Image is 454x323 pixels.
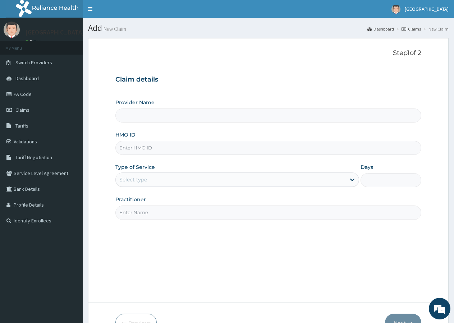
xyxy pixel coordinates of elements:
[115,206,421,220] input: Enter Name
[119,176,147,183] div: Select type
[367,26,394,32] a: Dashboard
[115,141,421,155] input: Enter HMO ID
[15,154,52,161] span: Tariff Negotiation
[4,22,20,38] img: User Image
[15,75,39,82] span: Dashboard
[391,5,400,14] img: User Image
[25,29,84,36] p: [GEOGRAPHIC_DATA]
[115,49,421,57] p: Step 1 of 2
[15,107,29,113] span: Claims
[115,76,421,84] h3: Claim details
[15,59,52,66] span: Switch Providers
[115,163,155,171] label: Type of Service
[402,26,421,32] a: Claims
[422,26,449,32] li: New Claim
[115,99,155,106] label: Provider Name
[88,23,449,33] h1: Add
[25,39,42,44] a: Online
[361,163,373,171] label: Days
[102,26,126,32] small: New Claim
[15,123,28,129] span: Tariffs
[405,6,449,12] span: [GEOGRAPHIC_DATA]
[115,131,136,138] label: HMO ID
[115,196,146,203] label: Practitioner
